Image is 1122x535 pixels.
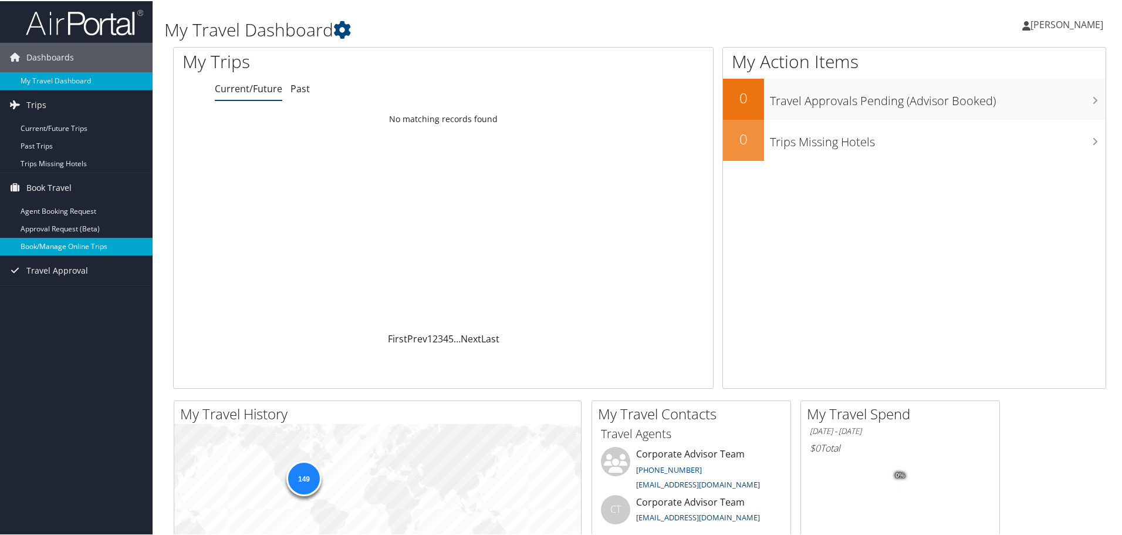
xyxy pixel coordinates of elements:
[26,89,46,119] span: Trips
[723,128,764,148] h2: 0
[26,42,74,71] span: Dashboards
[636,478,760,489] a: [EMAIL_ADDRESS][DOMAIN_NAME]
[388,331,407,344] a: First
[723,78,1106,119] a: 0Travel Approvals Pending (Advisor Booked)
[286,460,322,495] div: 149
[183,48,479,73] h1: My Trips
[810,440,820,453] span: $0
[454,331,461,344] span: …
[26,8,143,35] img: airportal-logo.png
[636,463,702,474] a: [PHONE_NUMBER]
[407,331,427,344] a: Prev
[174,107,713,129] td: No matching records found
[432,331,438,344] a: 2
[215,81,282,94] a: Current/Future
[595,446,788,494] li: Corporate Advisor Team
[723,48,1106,73] h1: My Action Items
[427,331,432,344] a: 1
[636,511,760,521] a: [EMAIL_ADDRESS][DOMAIN_NAME]
[723,87,764,107] h2: 0
[438,331,443,344] a: 3
[807,403,999,423] h2: My Travel Spend
[290,81,310,94] a: Past
[770,127,1106,149] h3: Trips Missing Hotels
[26,172,72,201] span: Book Travel
[810,425,991,436] h6: [DATE] - [DATE]
[180,403,581,423] h2: My Travel History
[1022,6,1115,41] a: [PERSON_NAME]
[448,331,454,344] a: 5
[723,119,1106,160] a: 0Trips Missing Hotels
[810,440,991,453] h6: Total
[895,471,905,478] tspan: 0%
[26,255,88,284] span: Travel Approval
[461,331,481,344] a: Next
[1030,17,1103,30] span: [PERSON_NAME]
[164,16,798,41] h1: My Travel Dashboard
[770,86,1106,108] h3: Travel Approvals Pending (Advisor Booked)
[601,494,630,523] div: CT
[601,425,782,441] h3: Travel Agents
[595,494,788,532] li: Corporate Advisor Team
[481,331,499,344] a: Last
[443,331,448,344] a: 4
[598,403,790,423] h2: My Travel Contacts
